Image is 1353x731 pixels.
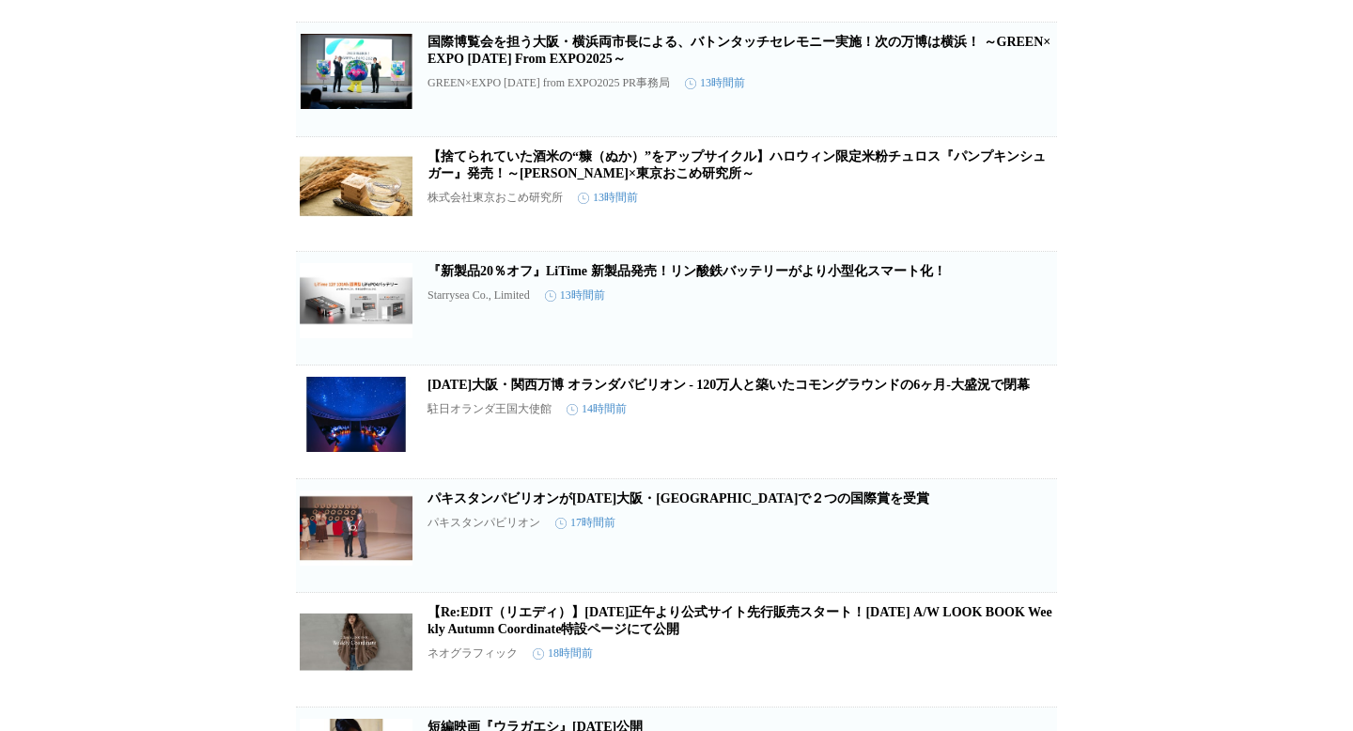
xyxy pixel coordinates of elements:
a: パキスタンパビリオンが[DATE]大阪・[GEOGRAPHIC_DATA]で２つの国際賞を受賞 [428,491,929,505]
time: 17時間前 [555,515,615,531]
p: Starrysea Co., Limited [428,288,530,303]
a: [DATE]大阪・関西万博 オランダパビリオン - 120万人と築いたコモングラウンドの6ヶ月‐大盛況で閉幕 [428,378,1030,392]
time: 13時間前 [578,190,638,206]
img: 【Re:EDIT（リエディ）】10/13（月）正午より公式サイト先行販売スタート！2025 A/W LOOK BOOK Weekly Autumn Coordinate特設ページにて公開 [300,604,412,679]
img: 『新製品20％オフ』LiTime 新製品発売！リン酸鉄バッテリーがより小型化スマート化！ [300,263,412,338]
p: 株式会社東京おこめ研究所 [428,190,563,206]
p: 駐日オランダ王国大使館 [428,401,552,417]
time: 13時間前 [545,288,605,303]
time: 14時間前 [567,401,627,417]
p: パキスタンパビリオン [428,515,540,531]
time: 13時間前 [685,75,745,91]
img: パキスタンパビリオンが2025大阪・関西万博で２つの国際賞を受賞 [300,490,412,566]
img: 2025年大阪・関西万博 オランダパビリオン - 120万人と築いたコモングラウンドの6ヶ月‐大盛況で閉幕 [300,377,412,452]
a: 【捨てられていた酒米の“糠（ぬか）”をアップサイクル】ハロウィン限定米粉チュロス『パンプキンシュガー』発売！～[PERSON_NAME]×東京おこめ研究所～ [428,149,1046,180]
a: 国際博覧会を担う大阪・横浜両市長による、バトンタッチセレモニー実施！次の万博は横浜！ ～GREEN×EXPO [DATE] From EXPO2025～ [428,35,1050,66]
p: GREEN×EXPO [DATE] from EXPO2025 PR事務局 [428,75,670,91]
a: 【Re:EDIT（リエディ）】[DATE]正午より公式サイト先行販売スタート！[DATE] A/W LOOK BOOK Weekly Autumn Coordinate特設ページにて公開 [428,605,1052,636]
a: 『新製品20％オフ』LiTime 新製品発売！リン酸鉄バッテリーがより小型化スマート化！ [428,264,946,278]
img: 国際博覧会を担う大阪・横浜両市長による、バトンタッチセレモニー実施！次の万博は横浜！ ～GREEN×EXPO 2027 From EXPO2025～ [300,34,412,109]
img: 【捨てられていた酒米の“糠（ぬか）”をアップサイクル】ハロウィン限定米粉チュロス『パンプキンシュガー』発売！～DANNY CHURROS×東京おこめ研究所～ [300,148,412,224]
time: 18時間前 [533,645,593,661]
p: ネオグラフィック [428,645,518,661]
